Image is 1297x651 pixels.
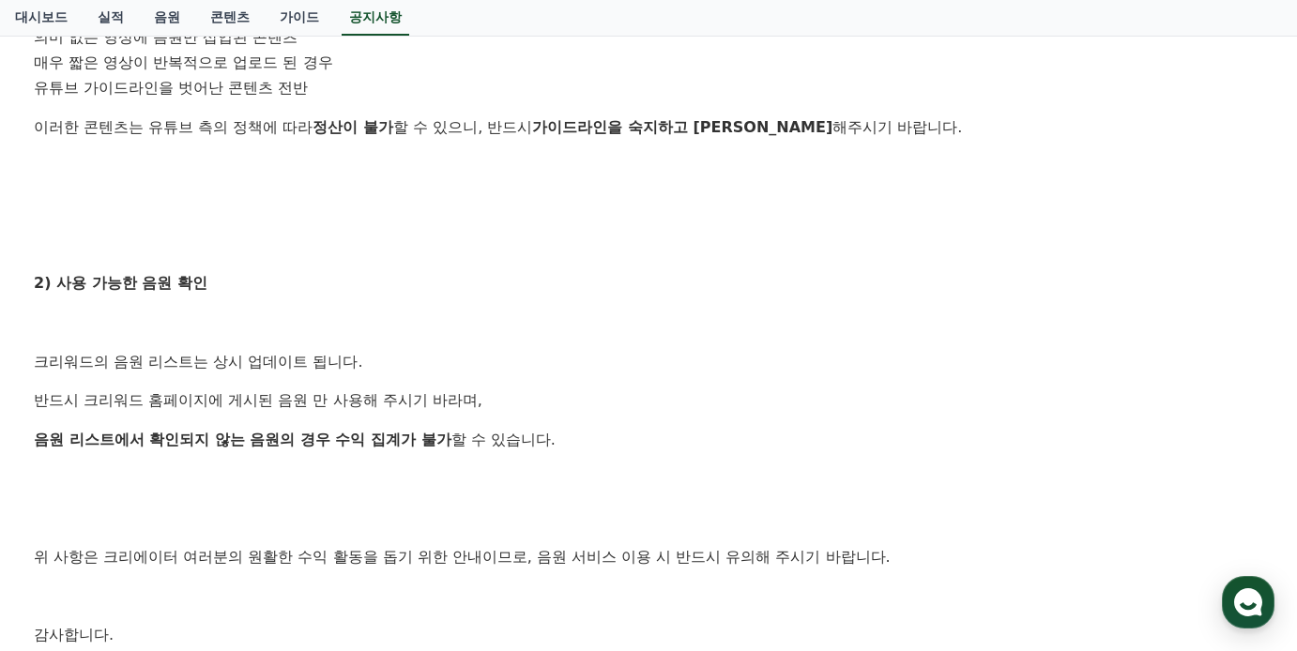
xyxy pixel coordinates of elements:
strong: 정산이 불가 [313,118,393,136]
span: 대화 [172,524,194,539]
p: 감사합니다. [34,623,1263,647]
span: 설정 [290,523,313,538]
a: 설정 [242,495,360,542]
p: 할 수 있습니다. [34,428,1263,452]
p: 반드시 크리워드 홈페이지에 게시된 음원 만 사용해 주시기 바라며, [34,388,1263,413]
span: 홈 [59,523,70,538]
strong: 2) 사용 가능한 음원 확인 [34,274,207,292]
li: 매우 짧은 영상이 반복적으로 업로드 된 경우 [34,51,1263,76]
a: 홈 [6,495,124,542]
strong: 가이드라인을 숙지하고 [PERSON_NAME] [532,118,832,136]
p: 위 사항은 크리에이터 여러분의 원활한 수익 활동을 돕기 위한 안내이므로, 음원 서비스 이용 시 반드시 유의해 주시기 바랍니다. [34,545,1263,569]
strong: 음원 리스트에서 확인되지 않는 음원의 경우 수익 집계가 불가 [34,431,451,448]
li: 의미 없는 영상에 음원만 삽입된 콘텐츠 [34,25,1263,51]
p: 크리워드의 음원 리스트는 상시 업데이트 됩니다. [34,350,1263,374]
li: 유튜브 가이드라인을 벗어난 콘텐츠 전반 [34,76,1263,101]
a: 대화 [124,495,242,542]
p: 이러한 콘텐츠는 유튜브 측의 정책에 따라 할 수 있으니, 반드시 해주시기 바랍니다. [34,115,1263,140]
